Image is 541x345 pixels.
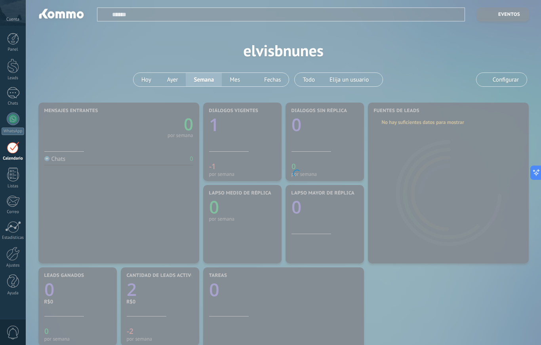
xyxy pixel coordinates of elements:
[6,17,19,22] span: Cuenta
[2,210,25,215] div: Correo
[2,235,25,240] div: Estadísticas
[2,184,25,189] div: Listas
[2,128,24,135] div: WhatsApp
[2,263,25,268] div: Ajustes
[2,156,25,161] div: Calendario
[2,291,25,296] div: Ayuda
[2,47,25,52] div: Panel
[2,101,25,106] div: Chats
[2,76,25,81] div: Leads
